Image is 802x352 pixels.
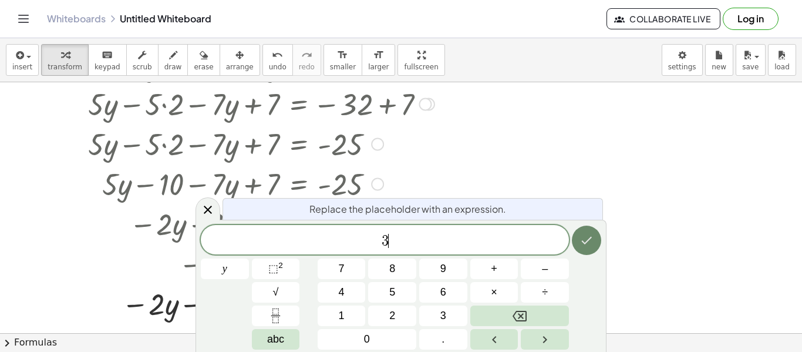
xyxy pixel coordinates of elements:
[768,44,796,76] button: load
[201,259,249,279] button: y
[223,261,227,277] span: y
[226,63,254,71] span: arrange
[267,331,284,347] span: abc
[389,284,395,300] span: 5
[662,44,703,76] button: settings
[273,284,279,300] span: √
[95,63,120,71] span: keypad
[470,259,518,279] button: Plus
[521,329,569,350] button: Right arrow
[292,44,321,76] button: redoredo
[220,44,260,76] button: arrange
[572,226,601,255] button: Done
[252,306,300,326] button: Fraction
[440,308,446,324] span: 3
[491,261,497,277] span: +
[368,282,416,303] button: 5
[470,282,518,303] button: Times
[48,63,82,71] span: transform
[252,259,300,279] button: Squared
[368,306,416,326] button: 2
[389,308,395,324] span: 2
[419,259,467,279] button: 9
[269,63,287,71] span: undo
[440,261,446,277] span: 9
[330,63,356,71] span: smaller
[133,63,152,71] span: scrub
[339,308,345,324] span: 1
[542,261,548,277] span: –
[419,329,467,350] button: .
[318,259,366,279] button: 7
[126,44,159,76] button: scrub
[389,261,395,277] span: 8
[158,44,188,76] button: draw
[382,234,389,248] span: 3
[364,331,370,347] span: 0
[470,329,518,350] button: Left arrow
[491,284,497,300] span: ×
[47,13,106,25] a: Whiteboards
[368,259,416,279] button: 8
[404,63,438,71] span: fullscreen
[324,44,362,76] button: format_sizesmaller
[774,63,790,71] span: load
[712,63,726,71] span: new
[742,63,759,71] span: save
[397,44,444,76] button: fullscreen
[318,329,416,350] button: 0
[301,48,312,62] i: redo
[268,263,278,274] span: ⬚
[252,282,300,303] button: Square root
[616,14,710,24] span: Collaborate Live
[736,44,766,76] button: save
[606,8,720,29] button: Collaborate Live
[419,282,467,303] button: 6
[272,48,283,62] i: undo
[337,48,348,62] i: format_size
[299,63,315,71] span: redo
[373,48,384,62] i: format_size
[440,284,446,300] span: 6
[14,9,33,28] button: Toggle navigation
[278,261,283,270] sup: 2
[6,44,39,76] button: insert
[252,329,300,350] button: Alphabet
[262,44,293,76] button: undoundo
[705,44,733,76] button: new
[419,306,467,326] button: 3
[187,44,220,76] button: erase
[339,284,345,300] span: 4
[12,63,32,71] span: insert
[442,331,444,347] span: .
[668,63,696,71] span: settings
[41,44,89,76] button: transform
[388,234,389,248] span: ​
[309,202,506,216] span: Replace the placeholder with an expression.
[194,63,213,71] span: erase
[362,44,395,76] button: format_sizelarger
[521,282,569,303] button: Divide
[542,284,548,300] span: ÷
[88,44,127,76] button: keyboardkeypad
[470,306,569,326] button: Backspace
[318,282,366,303] button: 4
[368,63,389,71] span: larger
[164,63,182,71] span: draw
[521,259,569,279] button: Minus
[339,261,345,277] span: 7
[723,8,779,30] button: Log in
[102,48,113,62] i: keyboard
[318,306,366,326] button: 1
